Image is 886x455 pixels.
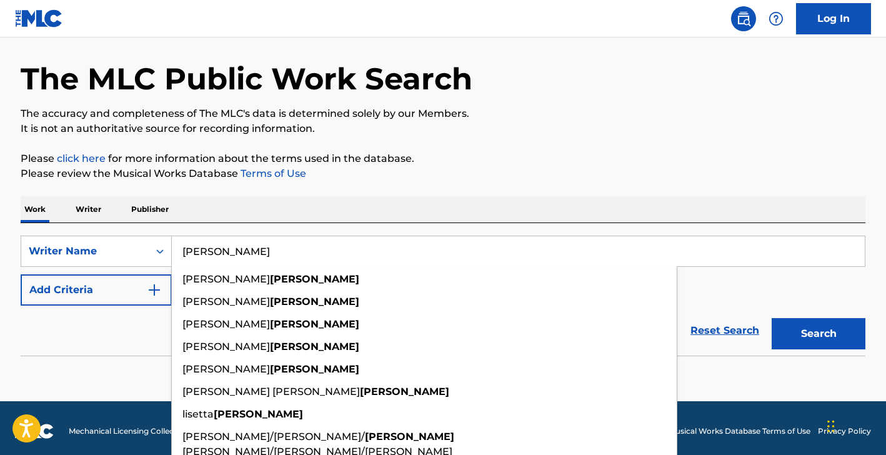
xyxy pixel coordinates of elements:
iframe: Chat Widget [824,395,886,455]
span: [PERSON_NAME]/[PERSON_NAME]/ [182,431,365,442]
span: [PERSON_NAME] [PERSON_NAME] [182,386,360,397]
p: Writer [72,196,105,222]
span: [PERSON_NAME] [182,341,270,352]
button: Add Criteria [21,274,172,306]
strong: [PERSON_NAME] [270,341,359,352]
img: search [736,11,751,26]
a: click here [57,152,106,164]
p: Please for more information about the terms used in the database. [21,151,865,166]
a: Public Search [731,6,756,31]
div: Drag [827,407,835,445]
span: [PERSON_NAME] [182,273,270,285]
a: Privacy Policy [818,426,871,437]
strong: [PERSON_NAME] [360,386,449,397]
p: Publisher [127,196,172,222]
span: Mechanical Licensing Collective © 2025 [69,426,214,437]
a: Terms of Use [238,167,306,179]
p: Work [21,196,49,222]
div: Help [764,6,789,31]
strong: [PERSON_NAME] [270,296,359,307]
a: Reset Search [684,317,765,344]
strong: [PERSON_NAME] [270,318,359,330]
strong: [PERSON_NAME] [270,273,359,285]
h1: The MLC Public Work Search [21,60,472,97]
a: Log In [796,3,871,34]
img: 9d2ae6d4665cec9f34b9.svg [147,282,162,297]
button: Search [772,318,865,349]
img: MLC Logo [15,9,63,27]
span: [PERSON_NAME] [182,296,270,307]
div: Writer Name [29,244,141,259]
strong: [PERSON_NAME] [214,408,303,420]
img: help [769,11,784,26]
p: The accuracy and completeness of The MLC's data is determined solely by our Members. [21,106,865,121]
form: Search Form [21,236,865,356]
strong: [PERSON_NAME] [365,431,454,442]
span: [PERSON_NAME] [182,363,270,375]
p: Please review the Musical Works Database [21,166,865,181]
strong: [PERSON_NAME] [270,363,359,375]
span: lisetta [182,408,214,420]
a: Musical Works Database Terms of Use [669,426,810,437]
p: It is not an authoritative source for recording information. [21,121,865,136]
span: [PERSON_NAME] [182,318,270,330]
